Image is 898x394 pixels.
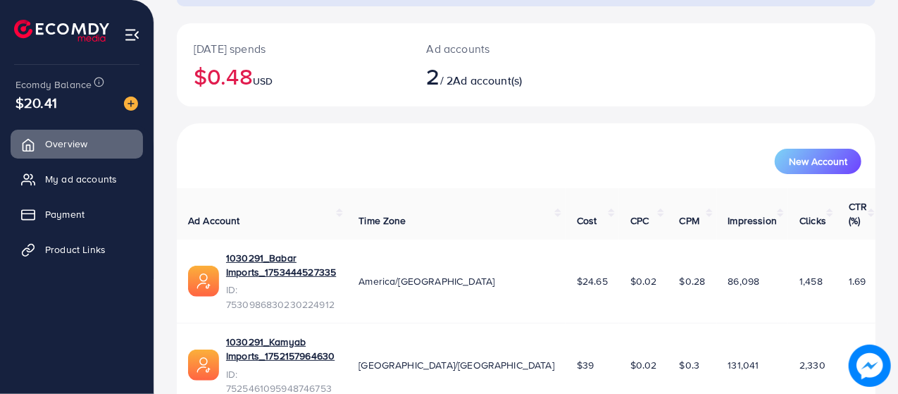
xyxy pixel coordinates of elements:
span: Ad account(s) [453,73,522,88]
h2: $0.48 [194,63,393,90]
img: logo [14,20,109,42]
p: Ad accounts [427,40,568,57]
span: America/[GEOGRAPHIC_DATA] [358,274,494,288]
span: 86,098 [728,274,760,288]
a: My ad accounts [11,165,143,193]
a: 1030291_Babar Imports_1753444527335 [226,251,336,280]
h2: / 2 [427,63,568,90]
span: 1.69 [849,274,866,288]
span: Ad Account [188,214,240,228]
span: $0.3 [680,358,700,372]
span: USD [253,74,273,88]
span: Product Links [45,242,106,257]
img: menu [124,27,140,43]
span: Impression [728,214,778,228]
span: CTR (%) [849,199,867,228]
span: Payment [45,207,85,221]
span: My ad accounts [45,172,117,186]
span: ID: 7530986830230224912 [226,283,336,312]
span: $0.02 [630,274,657,288]
span: 2 [427,60,440,92]
img: ic-ads-acc.e4c84228.svg [188,350,219,381]
a: Overview [11,130,143,158]
img: image [124,97,138,111]
span: $0.28 [680,274,706,288]
span: 2,330 [799,358,825,372]
a: 1030291_Kamyab Imports_1752157964630 [226,335,336,364]
a: Product Links [11,235,143,264]
span: Overview [45,137,87,151]
span: 1,458 [799,274,823,288]
span: Time Zone [358,214,406,228]
span: Ecomdy Balance [15,78,92,92]
span: CPC [630,214,649,228]
span: $0.02 [630,358,657,372]
a: Payment [11,200,143,228]
span: [GEOGRAPHIC_DATA]/[GEOGRAPHIC_DATA] [358,358,554,372]
p: [DATE] spends [194,40,393,57]
span: 131,041 [728,358,759,372]
button: New Account [775,149,861,174]
span: CPM [680,214,699,228]
img: image [849,345,891,387]
span: Cost [577,214,597,228]
img: ic-ads-acc.e4c84228.svg [188,266,219,297]
span: Clicks [799,214,826,228]
span: $24.65 [577,274,608,288]
span: $39 [577,358,594,372]
span: New Account [789,156,847,166]
span: $20.41 [15,92,57,113]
